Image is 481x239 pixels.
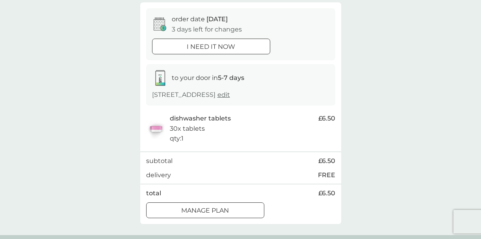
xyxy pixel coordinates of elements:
[318,113,335,124] span: £6.50
[318,188,335,198] span: £6.50
[146,156,173,166] p: subtotal
[172,14,228,24] p: order date
[172,24,242,35] p: 3 days left for changes
[218,74,244,82] strong: 5-7 days
[318,170,335,180] p: FREE
[217,91,230,98] a: edit
[318,156,335,166] span: £6.50
[181,206,229,216] p: Manage plan
[152,39,270,54] button: i need it now
[170,124,205,134] p: 30x tablets
[152,90,230,100] p: [STREET_ADDRESS]
[146,202,264,218] button: Manage plan
[206,15,228,23] span: [DATE]
[146,170,171,180] p: delivery
[187,42,235,52] p: i need it now
[170,113,231,124] p: dishwasher tablets
[170,133,184,144] p: qty : 1
[172,74,244,82] span: to your door in
[146,188,161,198] p: total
